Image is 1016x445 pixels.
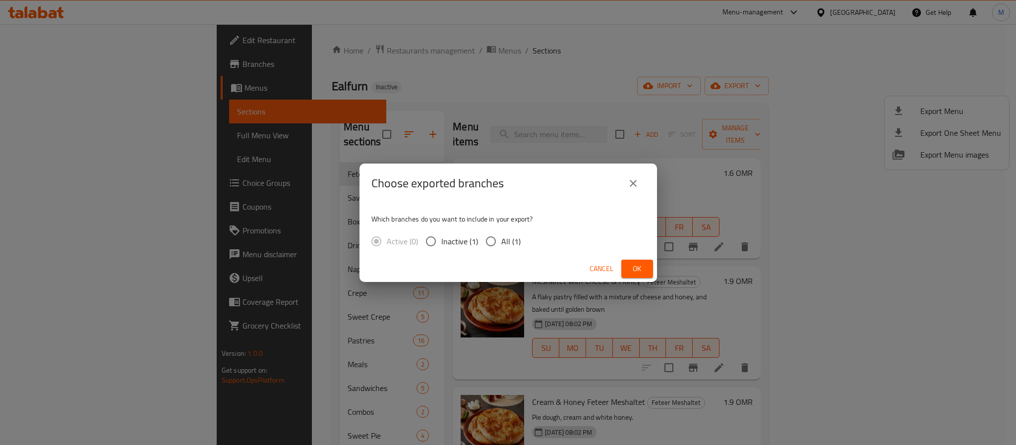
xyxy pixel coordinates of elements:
span: Active (0) [387,235,418,247]
button: Ok [621,260,653,278]
p: Which branches do you want to include in your export? [371,214,645,224]
h2: Choose exported branches [371,175,504,191]
span: All (1) [501,235,521,247]
span: Inactive (1) [441,235,478,247]
span: Cancel [590,263,613,275]
button: close [621,171,645,195]
button: Cancel [586,260,617,278]
span: Ok [629,263,645,275]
